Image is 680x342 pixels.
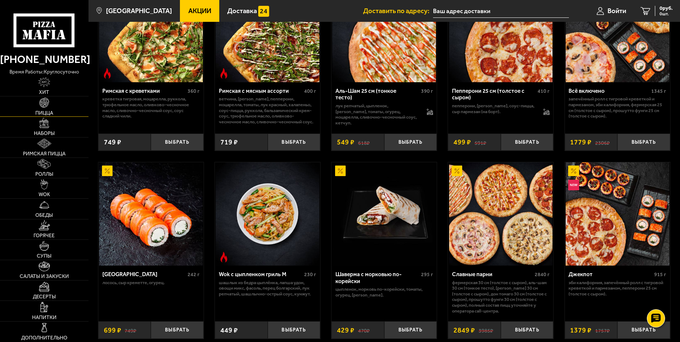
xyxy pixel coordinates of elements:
[227,8,257,15] span: Доставка
[617,321,670,339] button: Выбрать
[595,139,610,146] s: 2306 ₽
[99,162,203,266] img: Филадельфия
[219,252,229,262] img: Острое блюдо
[39,90,49,95] span: Хит
[268,134,321,151] button: Выбрать
[258,6,269,16] img: 15daf4d41897b9f0e9f617042186c801.svg
[337,327,354,334] span: 429 ₽
[570,139,591,146] span: 1779 ₽
[660,6,673,11] span: 0 руб.
[421,88,433,94] span: 390 г
[501,134,554,151] button: Выбрать
[102,88,186,95] div: Римская с креветками
[188,271,200,278] span: 242 г
[569,280,666,297] p: Эби Калифорния, Запечённый ролл с тигровой креветкой и пармезаном, Пепперони 25 см (толстое с сыр...
[35,111,53,116] span: Пицца
[337,139,354,146] span: 549 ₽
[304,88,316,94] span: 400 г
[220,327,238,334] span: 449 ₽
[332,162,436,266] img: Шаверма с морковью по-корейски
[568,166,579,176] img: Акционный
[188,88,200,94] span: 360 г
[453,139,471,146] span: 499 ₽
[215,162,320,266] a: Острое блюдоWok с цыпленком гриль M
[569,96,666,119] p: Запечённый ролл с тигровой креветкой и пармезаном, Эби Калифорния, Фермерская 25 см (толстое с сы...
[595,327,610,334] s: 1757 ₽
[358,139,370,146] s: 618 ₽
[452,166,462,176] img: Акционный
[37,254,51,259] span: Супы
[660,12,673,16] span: 0 шт.
[39,192,50,197] span: WOK
[102,271,186,278] div: [GEOGRAPHIC_DATA]
[479,327,493,334] s: 3985 ₽
[219,88,303,95] div: Римская с мясным ассорти
[566,162,669,266] img: Джекпот
[452,280,550,314] p: Фермерская 30 см (толстое с сыром), Аль-Шам 30 см (тонкое тесто), [PERSON_NAME] 30 см (толстое с ...
[570,327,591,334] span: 1379 ₽
[35,213,53,218] span: Обеды
[475,139,486,146] s: 591 ₽
[21,335,67,341] span: Дополнительно
[651,88,666,94] span: 1345 г
[20,274,69,279] span: Салаты и закуски
[102,96,200,119] p: креветка тигровая, моцарелла, руккола, трюфельное масло, оливково-чесночное масло, сливочно-чесно...
[219,96,317,124] p: ветчина, [PERSON_NAME], пепперони, моцарелла, томаты, лук красный, халапеньо, соус-пицца, руккола...
[102,68,113,79] img: Острое блюдо
[34,131,55,136] span: Наборы
[219,271,303,278] div: Wok с цыпленком гриль M
[654,271,666,278] span: 915 г
[569,88,649,95] div: Всё включено
[358,327,370,334] s: 470 ₽
[452,103,536,114] p: пепперони, [PERSON_NAME], соус-пицца, сыр пармезан (на борт).
[363,8,433,15] span: Доставить по адресу:
[453,327,475,334] span: 2849 ₽
[188,8,211,15] span: Акции
[219,280,317,297] p: шашлык из бедра цыплёнка, лапша удон, овощи микс, фасоль, перец болгарский, лук репчатый, шашлычн...
[452,271,533,278] div: Славные парни
[151,321,204,339] button: Выбрать
[220,139,238,146] span: 719 ₽
[102,280,200,286] p: лосось, Сыр креметте, огурец.
[23,151,66,156] span: Римская пицца
[448,162,553,266] a: АкционныйСлавные парни
[104,327,121,334] span: 699 ₽
[106,8,172,15] span: [GEOGRAPHIC_DATA]
[335,88,419,101] div: Аль-Шам 25 см (тонкое тесто)
[331,162,437,266] a: АкционныйШаверма с морковью по-корейски
[102,166,113,176] img: Акционный
[384,134,437,151] button: Выбрать
[34,233,55,238] span: Горячее
[608,8,626,15] span: Войти
[151,134,204,151] button: Выбрать
[32,315,56,320] span: Напитки
[125,327,136,334] s: 749 ₽
[565,162,670,266] a: АкционныйНовинкаДжекпот
[268,321,321,339] button: Выбрать
[335,271,419,285] div: Шаверма с морковью по-корейски
[104,139,121,146] span: 749 ₽
[35,172,53,177] span: Роллы
[384,321,437,339] button: Выбрать
[617,134,670,151] button: Выбрать
[421,271,433,278] span: 295 г
[568,180,579,190] img: Новинка
[535,271,550,278] span: 2840 г
[33,294,56,299] span: Десерты
[449,162,553,266] img: Славные парни
[452,88,536,101] div: Пепперони 25 см (толстое с сыром)
[219,68,229,79] img: Острое блюдо
[98,162,204,266] a: АкционныйФиладельфия
[433,4,569,18] input: Ваш адрес доставки
[335,103,419,126] p: лук репчатый, цыпленок, [PERSON_NAME], томаты, огурец, моцарелла, сливочно-чесночный соус, кетчуп.
[335,286,433,298] p: цыпленок, морковь по-корейски, томаты, огурец, [PERSON_NAME].
[304,271,316,278] span: 230 г
[569,271,652,278] div: Джекпот
[216,162,319,266] img: Wok с цыпленком гриль M
[335,166,346,176] img: Акционный
[501,321,554,339] button: Выбрать
[538,88,550,94] span: 410 г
